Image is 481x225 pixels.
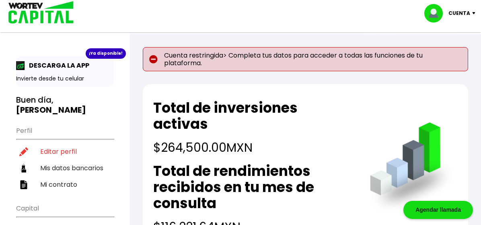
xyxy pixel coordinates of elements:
img: profile-image [424,4,448,23]
div: Agendar llamada [403,201,473,219]
img: icon-down [470,12,481,14]
a: Mi contrato [16,176,114,193]
p: DESCARGA LA APP [25,60,89,70]
img: contrato-icon.f2db500c.svg [19,180,28,189]
ul: Perfil [16,122,114,193]
h2: Total de rendimientos recibidos en tu mes de consulta [153,163,354,211]
b: [PERSON_NAME] [16,104,86,116]
a: Mis datos bancarios [16,160,114,176]
h3: Buen día, [16,95,114,115]
h4: $264,500.00 MXN [153,138,354,157]
img: error-circle.027baa21.svg [149,55,158,64]
img: editar-icon.952d3147.svg [19,147,28,156]
img: grafica.516fef24.png [366,122,458,214]
p: Invierte desde tu celular [16,74,114,83]
img: datos-icon.10cf9172.svg [19,164,28,173]
p: Cuenta restringida> Completa tus datos para acceder a todas las funciones de tu plataforma. [143,47,468,71]
a: Editar perfil [16,143,114,160]
div: ¡Ya disponible! [86,48,126,59]
p: Cuenta [448,7,470,19]
h2: Total de inversiones activas [153,100,354,132]
img: app-icon [16,61,25,70]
